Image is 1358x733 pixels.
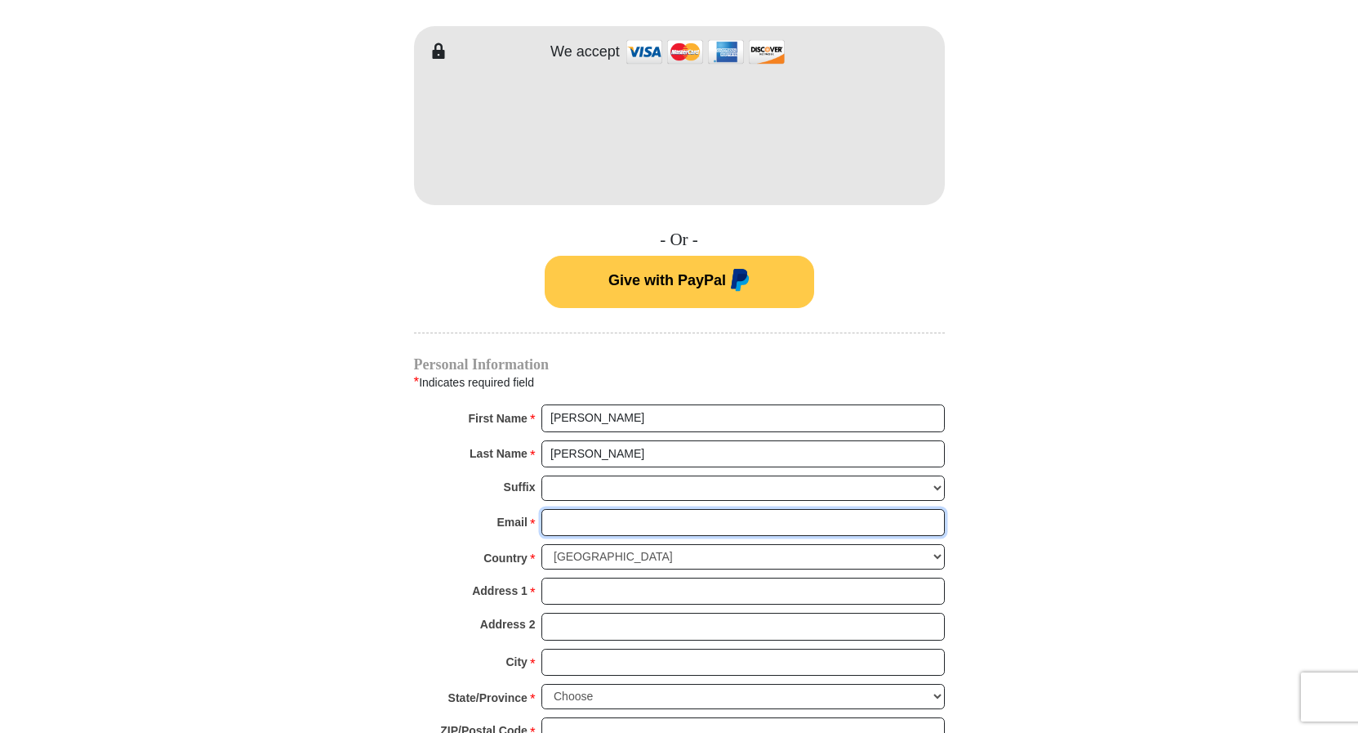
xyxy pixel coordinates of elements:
[505,650,527,673] strong: City
[448,686,528,709] strong: State/Province
[469,407,528,430] strong: First Name
[480,613,536,636] strong: Address 2
[504,476,536,498] strong: Suffix
[545,256,814,308] button: Give with PayPal
[497,511,528,534] strong: Email
[550,43,620,61] h4: We accept
[472,579,528,602] strong: Address 1
[483,547,528,570] strong: Country
[414,358,945,371] h4: Personal Information
[726,269,750,295] img: paypal
[414,230,945,250] h4: - Or -
[414,372,945,393] div: Indicates required field
[624,34,787,69] img: credit cards accepted
[470,442,528,465] strong: Last Name
[608,272,726,288] span: Give with PayPal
